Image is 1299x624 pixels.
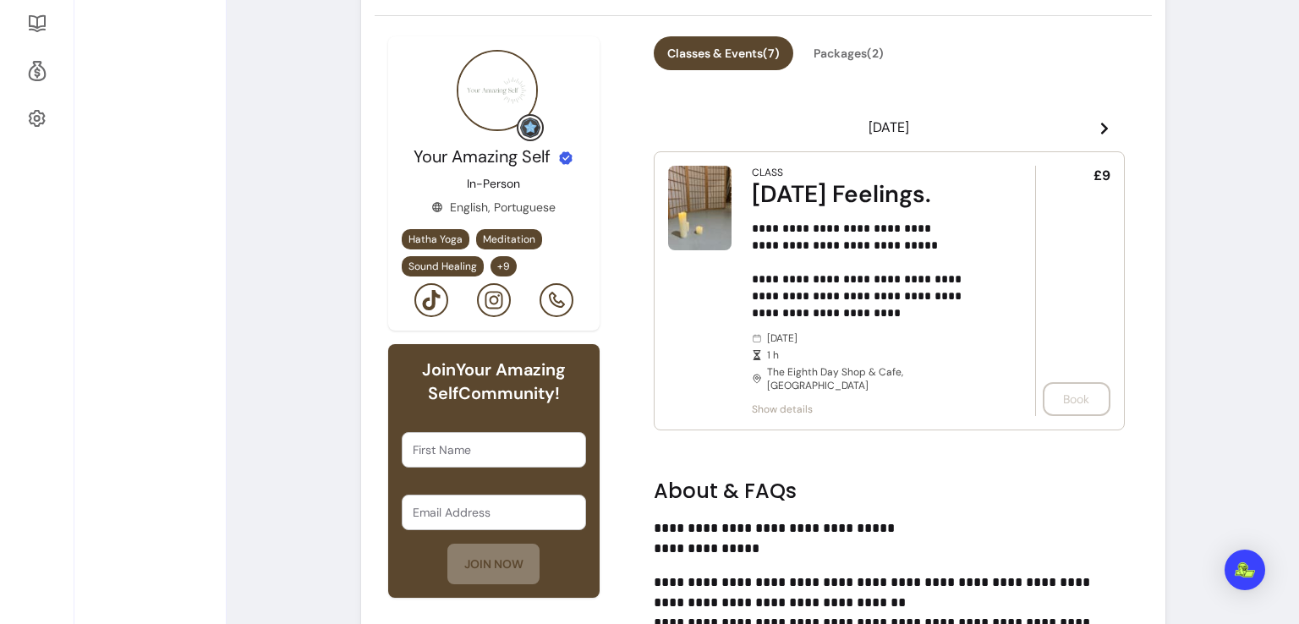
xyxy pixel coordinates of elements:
span: Your Amazing Self [414,145,551,167]
a: Refer & Earn [20,51,53,91]
header: [DATE] [654,111,1125,145]
div: Open Intercom Messenger [1225,550,1265,590]
div: [DATE] The Eighth Day Shop & Cafe, [GEOGRAPHIC_DATA] [752,331,988,392]
span: + 9 [494,260,513,273]
span: Show details [752,402,988,416]
span: 1 h [767,348,988,362]
span: Hatha Yoga [408,233,463,246]
button: Classes & Events(7) [654,36,793,70]
h6: Join Your Amazing Self Community! [402,358,586,405]
h2: About & FAQs [654,478,1125,505]
img: Monday Feelings. [668,166,732,250]
a: Settings [20,98,53,139]
a: Resources [20,3,53,44]
input: First Name [413,441,575,458]
img: Provider image [457,50,538,131]
div: Class [752,166,783,179]
input: Email Address [413,504,575,521]
button: Packages(2) [800,36,897,70]
span: Sound Healing [408,260,477,273]
span: Meditation [483,233,535,246]
div: English, Portuguese [431,199,556,216]
div: [DATE] Feelings. [752,179,988,210]
img: Grow [520,118,540,138]
p: In-Person [467,175,520,192]
span: £9 [1093,166,1110,186]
